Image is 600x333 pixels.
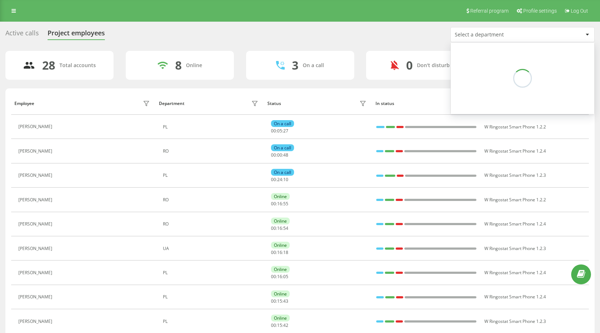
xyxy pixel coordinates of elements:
div: PL [163,319,260,324]
span: 10 [283,176,288,183]
div: [PERSON_NAME] [18,222,54,227]
div: : : [271,153,288,158]
span: Referral program [470,8,508,14]
span: 15 [277,298,282,304]
div: Online [186,62,202,69]
div: [PERSON_NAME] [18,294,54,299]
div: PL [163,173,260,178]
span: 05 [277,128,282,134]
div: : : [271,201,288,206]
div: Online [271,193,290,200]
div: Department [159,101,185,106]
span: 00 [271,322,276,328]
span: 05 [283,273,288,280]
span: 42 [283,322,288,328]
span: 18 [283,249,288,255]
span: 00 [271,273,276,280]
div: RO [163,149,260,154]
div: [PERSON_NAME] [18,319,54,324]
span: Log Out [571,8,588,14]
span: 00 [271,152,276,158]
span: W Ringostat Smart Phone 1.2.4 [484,221,546,227]
div: : : [271,128,288,133]
div: 3 [292,58,298,72]
div: Employee [14,101,34,106]
span: 16 [277,225,282,231]
div: On a call [271,144,294,151]
span: W Ringostat Smart Phone 1.2.4 [484,148,546,154]
div: On a call [303,62,324,69]
span: W Ringostat Smart Phone 1.2.3 [484,172,546,178]
span: 00 [271,225,276,231]
div: 0 [406,58,413,72]
span: 55 [283,201,288,207]
div: Active calls [5,29,39,40]
span: W Ringostat Smart Phone 1.2.3 [484,245,546,251]
span: W Ringostat Smart Phone 1.2.4 [484,270,546,276]
span: Profile settings [523,8,557,14]
div: : : [271,323,288,328]
span: W Ringostat Smart Phone 1.2.2 [484,197,546,203]
div: : : [271,274,288,279]
div: [PERSON_NAME] [18,197,54,202]
div: Online [271,290,290,297]
span: 00 [277,152,282,158]
div: [PERSON_NAME] [18,246,54,251]
span: 54 [283,225,288,231]
span: 43 [283,298,288,304]
span: 00 [271,176,276,183]
div: PL [163,294,260,299]
div: Project employees [48,29,105,40]
div: On a call [271,120,294,127]
div: On a call [271,169,294,176]
span: 24 [277,176,282,183]
span: 16 [277,201,282,207]
span: W Ringostat Smart Phone 1.2.4 [484,294,546,300]
span: 00 [271,249,276,255]
div: Online [271,266,290,273]
span: 16 [277,273,282,280]
div: RO [163,222,260,227]
div: Online [271,218,290,224]
div: In status [375,101,477,106]
span: 48 [283,152,288,158]
span: W Ringostat Smart Phone 1.2.2 [484,124,546,130]
div: : : [271,226,288,231]
div: [PERSON_NAME] [18,270,54,275]
div: Status [267,101,281,106]
div: Don't disturb [417,62,450,69]
div: Total accounts [59,62,96,69]
div: Select a department [455,32,541,38]
div: PL [163,124,260,130]
div: [PERSON_NAME] [18,149,54,154]
div: Online [271,242,290,249]
span: 00 [271,201,276,207]
span: 15 [277,322,282,328]
div: Online [271,315,290,321]
span: 27 [283,128,288,134]
div: [PERSON_NAME] [18,173,54,178]
div: 8 [175,58,182,72]
div: : : [271,299,288,304]
span: 00 [271,128,276,134]
div: : : [271,177,288,182]
span: 00 [271,298,276,304]
div: RO [163,197,260,202]
div: PL [163,270,260,275]
div: 28 [42,58,55,72]
div: UA [163,246,260,251]
div: : : [271,250,288,255]
span: 16 [277,249,282,255]
div: [PERSON_NAME] [18,124,54,129]
span: W Ringostat Smart Phone 1.2.3 [484,318,546,324]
